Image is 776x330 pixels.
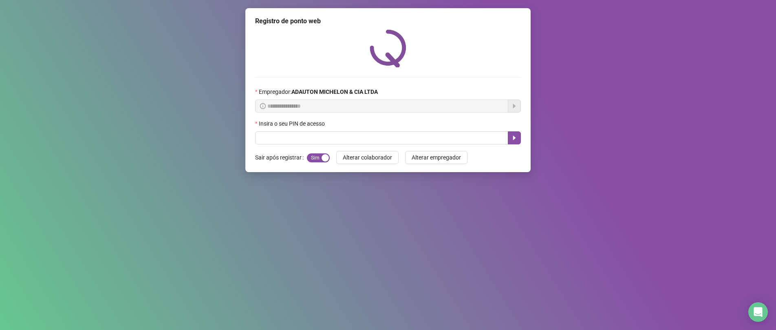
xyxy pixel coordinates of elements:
[255,16,521,26] div: Registro de ponto web
[255,119,330,128] label: Insira o seu PIN de acesso
[336,151,399,164] button: Alterar colaborador
[343,153,392,162] span: Alterar colaborador
[412,153,461,162] span: Alterar empregador
[405,151,467,164] button: Alterar empregador
[255,151,307,164] label: Sair após registrar
[370,29,406,67] img: QRPoint
[511,135,518,141] span: caret-right
[259,87,378,96] span: Empregador :
[260,103,266,109] span: info-circle
[748,302,768,322] div: Open Intercom Messenger
[291,89,378,95] strong: ADAUTON MICHELON & CIA LTDA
